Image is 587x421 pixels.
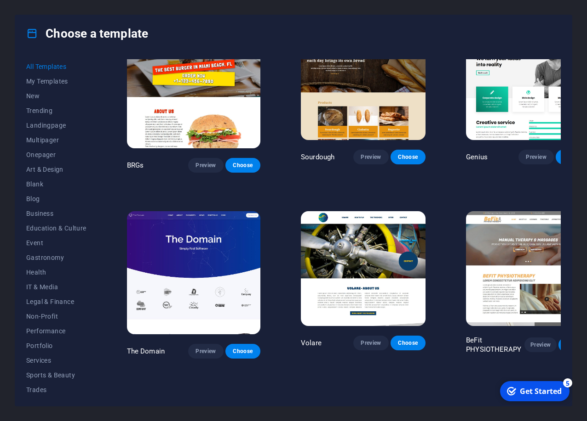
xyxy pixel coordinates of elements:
p: The Domain [127,347,165,356]
button: Legal & Finance [26,294,86,309]
img: BRGs [127,26,260,149]
button: Choose [225,158,260,173]
button: Blank [26,177,86,191]
p: Genius [466,152,488,162]
span: Preview [196,162,216,169]
p: Volare [301,338,322,348]
p: BeFit PHYSIOTHERAPY [466,336,524,354]
img: The Domain [127,211,260,334]
span: Blog [26,195,86,202]
button: Preview [518,150,553,164]
span: Preview [361,339,381,347]
button: New [26,89,86,103]
p: Sourdough [301,152,334,162]
p: BRGs [127,161,144,170]
span: IT & Media [26,283,86,291]
span: Education & Culture [26,225,86,232]
button: Health [26,265,86,280]
button: Performance [26,324,86,338]
span: Trending [26,107,86,114]
span: New [26,92,86,100]
div: Get Started [25,9,67,19]
button: Non-Profit [26,309,86,324]
span: Performance [26,327,86,335]
div: Get Started 5 items remaining, 0% complete [5,4,75,24]
span: Blank [26,180,86,188]
button: Choose [225,344,260,359]
button: IT & Media [26,280,86,294]
button: Blog [26,191,86,206]
span: Art & Design [26,166,86,173]
span: Preview [532,341,549,348]
button: Event [26,236,86,250]
button: Preview [188,344,223,359]
span: Health [26,269,86,276]
div: 5 [68,1,77,10]
button: Art & Design [26,162,86,177]
button: Business [26,206,86,221]
span: Business [26,210,86,217]
button: Onepager [26,147,86,162]
span: Preview [196,348,216,355]
span: Legal & Finance [26,298,86,305]
span: Sports & Beauty [26,371,86,379]
button: Preview [353,150,388,164]
button: Choose [391,336,426,350]
span: Event [26,239,86,247]
span: Non-Profit [26,313,86,320]
span: Choose [233,162,253,169]
span: My Templates [26,78,86,85]
span: Portfolio [26,342,86,349]
span: Choose [398,153,418,161]
span: Preview [361,153,381,161]
span: All Templates [26,63,86,70]
span: Gastronomy [26,254,86,261]
h4: Choose a template [26,26,148,41]
button: Education & Culture [26,221,86,236]
button: Preview [353,336,388,350]
span: Trades [26,386,86,393]
button: Preview [188,158,223,173]
button: Gastronomy [26,250,86,265]
span: Landingpage [26,122,86,129]
span: Onepager [26,151,86,158]
button: Services [26,353,86,368]
img: Sourdough [301,26,426,140]
button: Sports & Beauty [26,368,86,382]
button: My Templates [26,74,86,89]
button: Preview [524,337,557,352]
span: Multipager [26,136,86,144]
span: Choose [398,339,418,347]
button: All Templates [26,59,86,74]
button: Trades [26,382,86,397]
button: Choose [391,150,426,164]
button: Trending [26,103,86,118]
span: Services [26,357,86,364]
img: Volare [301,211,426,326]
button: Portfolio [26,338,86,353]
span: Choose [233,348,253,355]
span: Preview [526,153,546,161]
button: Multipager [26,133,86,147]
button: Landingpage [26,118,86,133]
